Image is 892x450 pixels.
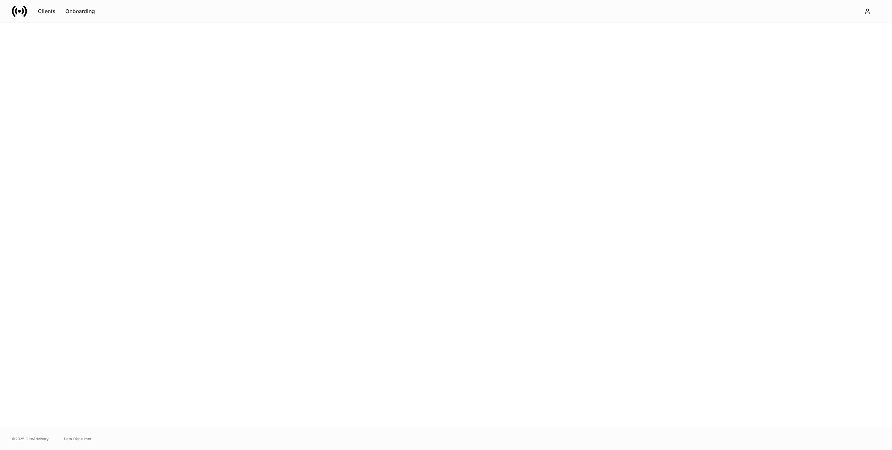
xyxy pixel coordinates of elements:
div: Clients [38,9,56,14]
button: Clients [33,5,60,17]
button: Onboarding [60,5,100,17]
span: © 2025 OneAdvisory [12,436,49,442]
a: Data Disclaimer [64,436,92,442]
div: Onboarding [65,9,95,14]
